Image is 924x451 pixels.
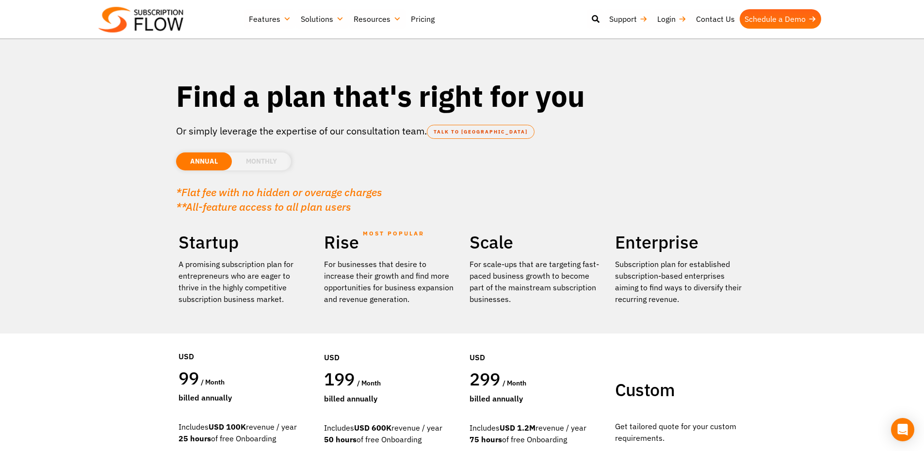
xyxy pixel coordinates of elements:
a: Features [244,9,296,29]
span: 99 [178,367,199,389]
em: *Flat fee with no hidden or overage charges [176,185,382,199]
div: Billed Annually [470,393,600,404]
span: / month [357,379,381,387]
strong: USD 600K [354,423,391,433]
div: USD [324,322,455,368]
h2: Rise [324,231,455,253]
div: Includes revenue / year of free Onboarding [324,422,455,445]
a: Support [604,9,652,29]
a: Login [652,9,691,29]
em: **All-feature access to all plan users [176,200,351,214]
span: Custom [615,378,675,401]
h2: Scale [470,231,600,253]
a: Pricing [406,9,439,29]
p: A promising subscription plan for entrepreneurs who are eager to thrive in the highly competitive... [178,258,309,305]
h2: Startup [178,231,309,253]
span: MOST POPULAR [363,222,424,245]
div: USD [178,321,309,367]
a: Resources [349,9,406,29]
div: For scale-ups that are targeting fast-paced business growth to become part of the mainstream subs... [470,258,600,305]
li: MONTHLY [232,152,291,170]
p: Get tailored quote for your custom requirements. [615,420,746,444]
h1: Find a plan that's right for you [176,78,748,114]
strong: 25 hours [178,434,211,443]
strong: 75 hours [470,434,502,444]
p: Or simply leverage the expertise of our consultation team. [176,124,748,138]
span: / month [201,378,225,386]
div: Billed Annually [178,392,309,403]
a: TALK TO [GEOGRAPHIC_DATA] [427,125,535,139]
strong: 50 hours [324,434,357,444]
div: Billed Annually [324,393,455,404]
span: 299 [470,367,501,390]
li: ANNUAL [176,152,232,170]
span: / month [503,379,526,387]
img: Subscriptionflow [98,7,183,33]
a: Schedule a Demo [740,9,821,29]
div: Includes revenue / year of free Onboarding [178,421,309,444]
div: For businesses that desire to increase their growth and find more opportunities for business expa... [324,258,455,305]
h2: Enterprise [615,231,746,253]
span: 199 [324,367,355,390]
p: Subscription plan for established subscription-based enterprises aiming to find ways to diversify... [615,258,746,305]
div: Includes revenue / year of free Onboarding [470,422,600,445]
a: Solutions [296,9,349,29]
div: Open Intercom Messenger [891,418,914,441]
strong: USD 100K [209,422,246,432]
strong: USD 1.2M [500,423,535,433]
div: USD [470,322,600,368]
a: Contact Us [691,9,740,29]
